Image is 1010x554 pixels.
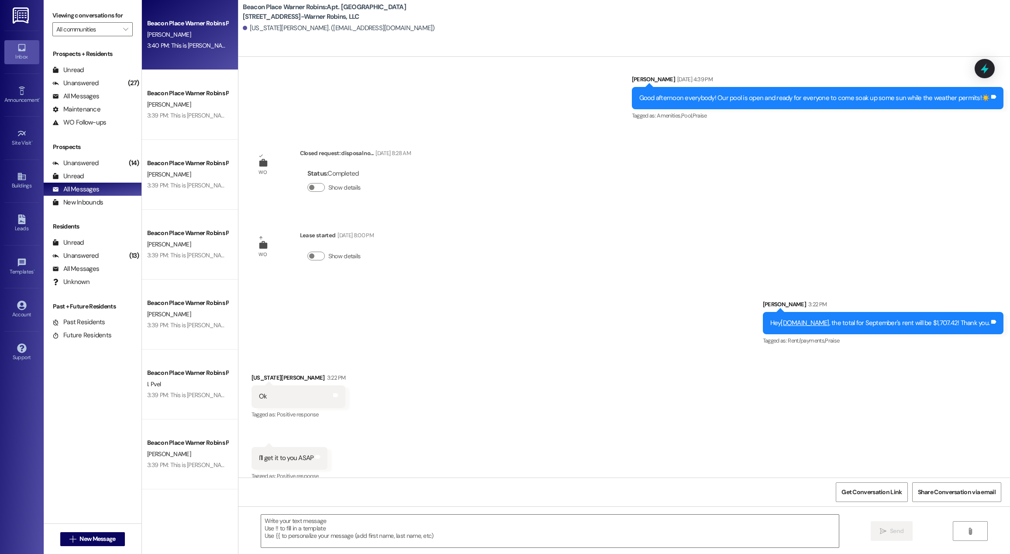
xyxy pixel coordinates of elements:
[788,337,825,344] span: Rent/payments ,
[31,138,33,145] span: •
[147,450,191,458] span: [PERSON_NAME]
[52,172,84,181] div: Unread
[4,126,39,150] a: Site Visit •
[300,231,374,243] div: Lease started
[770,319,990,328] div: Hey , the total for September's rent will be $1,707.42! Thank you.
[259,168,267,177] div: WO
[781,319,829,327] a: [DOMAIN_NAME]
[4,169,39,193] a: Buildings
[52,66,84,75] div: Unread
[259,250,267,259] div: WO
[147,100,191,108] span: [PERSON_NAME]
[335,231,374,240] div: [DATE] 8:00 PM
[52,92,99,101] div: All Messages
[79,534,115,544] span: New Message
[675,75,713,84] div: [DATE] 4:39 PM
[806,300,827,309] div: 3:22 PM
[912,482,1001,502] button: Share Conversation via email
[147,159,228,168] div: Beacon Place Warner Robins Prospect
[60,532,125,546] button: New Message
[325,373,345,382] div: 3:22 PM
[259,454,314,463] div: I'll get it to you ASAP
[259,392,267,401] div: Ok
[632,109,1004,122] div: Tagged as:
[44,49,141,59] div: Prospects + Residents
[639,93,990,103] div: Good afternoon everybody! Our pool is open and ready for everyone to come soak up some sun while ...
[52,277,90,287] div: Unknown
[147,240,191,248] span: [PERSON_NAME]
[127,249,141,263] div: (13)
[841,488,902,497] span: Get Conversation Link
[52,251,99,260] div: Unanswered
[52,185,99,194] div: All Messages
[147,310,191,318] span: [PERSON_NAME]
[13,7,31,24] img: ResiDesk Logo
[836,482,907,502] button: Get Conversation Link
[44,142,141,152] div: Prospects
[69,536,76,543] i: 
[147,298,228,308] div: Beacon Place Warner Robins Prospect
[4,255,39,279] a: Templates •
[871,521,913,541] button: Send
[763,334,1004,347] div: Tagged as:
[328,183,361,192] label: Show details
[127,156,141,170] div: (14)
[328,252,361,261] label: Show details
[147,368,228,377] div: Beacon Place Warner Robins Prospect
[126,76,141,90] div: (27)
[300,149,411,161] div: Closed request: disposal no...
[373,149,411,158] div: [DATE] 8:28 AM
[277,472,319,480] span: Positive response
[52,159,99,168] div: Unanswered
[243,3,417,21] b: Beacon Place Warner Robins: Apt. [GEOGRAPHIC_DATA][STREET_ADDRESS]-Warner Robins, LLC
[147,19,228,28] div: Beacon Place Warner Robins Prospect
[307,169,327,178] b: Status
[44,302,141,311] div: Past + Future Residents
[52,9,133,22] label: Viewing conversations for
[147,229,228,238] div: Beacon Place Warner Robins Prospect
[967,528,973,535] i: 
[52,105,100,114] div: Maintenance
[52,118,106,127] div: WO Follow-ups
[123,26,128,33] i: 
[825,337,839,344] span: Praise
[657,112,681,119] span: Amenities ,
[147,170,191,178] span: [PERSON_NAME]
[147,31,191,38] span: [PERSON_NAME]
[147,380,161,388] span: I. Pvel
[763,300,1004,312] div: [PERSON_NAME]
[39,96,40,102] span: •
[44,222,141,231] div: Residents
[52,331,111,340] div: Future Residents
[277,411,319,418] span: Positive response
[52,198,103,207] div: New Inbounds
[693,112,707,119] span: Praise
[147,89,228,98] div: Beacon Place Warner Robins Prospect
[52,264,99,274] div: All Messages
[918,488,996,497] span: Share Conversation via email
[880,528,886,535] i: 
[52,318,105,327] div: Past Residents
[890,526,903,536] span: Send
[681,112,693,119] span: Pool ,
[34,267,35,274] span: •
[147,438,228,447] div: Beacon Place Warner Robins Prospect
[4,212,39,235] a: Leads
[252,373,346,385] div: [US_STATE][PERSON_NAME]
[52,79,99,88] div: Unanswered
[52,238,84,247] div: Unread
[632,75,1004,87] div: [PERSON_NAME]
[252,408,346,421] div: Tagged as:
[4,341,39,364] a: Support
[252,470,328,482] div: Tagged as:
[243,24,435,33] div: [US_STATE][PERSON_NAME]. ([EMAIL_ADDRESS][DOMAIN_NAME])
[4,40,39,64] a: Inbox
[56,22,119,36] input: All communities
[4,298,39,322] a: Account
[307,167,364,180] div: : Completed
